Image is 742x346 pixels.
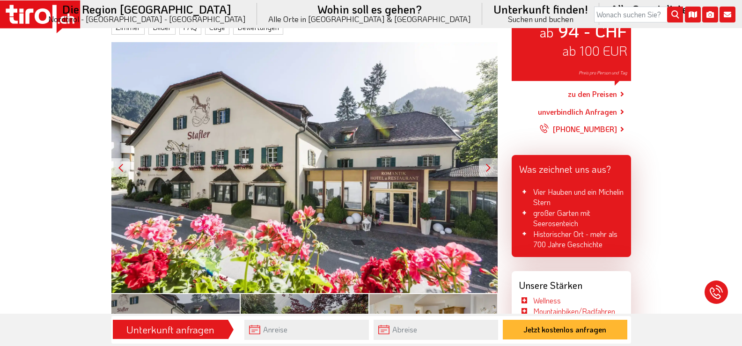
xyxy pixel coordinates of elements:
[539,23,554,41] small: ab
[519,208,624,229] li: großer Garten mit Seerosenteich
[116,322,225,338] div: Unterkunft anfragen
[512,155,631,179] div: Was zeichnet uns aus?
[503,320,627,339] button: Jetzt kostenlos anfragen
[568,83,617,106] a: zu den Preisen
[519,229,624,250] li: Historischer Ort - mehr als 700 Jahre Geschichte
[533,306,615,316] a: Mountainbiken/Radfahren
[48,15,246,23] small: Nordtirol - [GEOGRAPHIC_DATA] - [GEOGRAPHIC_DATA]
[512,271,631,295] div: Unsere Stärken
[702,7,718,22] i: Fotogalerie
[244,320,369,340] input: Anreise
[493,15,588,23] small: Suchen und buchen
[268,15,471,23] small: Alle Orte in [GEOGRAPHIC_DATA] & [GEOGRAPHIC_DATA]
[533,295,561,305] a: Wellness
[540,118,617,141] a: [PHONE_NUMBER]
[519,187,624,208] li: Vier Hauben und ein Michelin Stern
[720,7,735,22] i: Kontakt
[685,7,701,22] i: Karte öffnen
[374,320,498,340] input: Abreise
[538,106,617,118] a: unverbindlich Anfragen
[594,7,683,22] input: Wonach suchen Sie?
[562,42,627,59] span: ab 100 EUR
[579,70,627,76] span: Preis pro Person und Tag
